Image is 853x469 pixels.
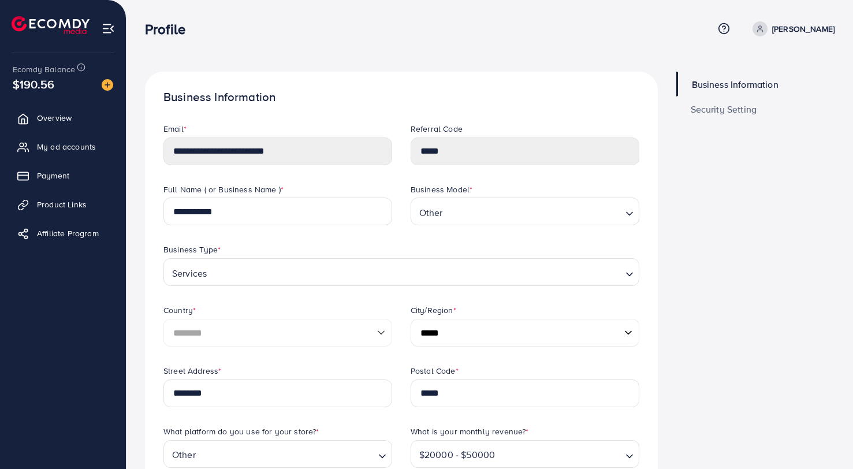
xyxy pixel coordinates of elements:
[13,76,54,92] span: $190.56
[102,79,113,91] img: image
[411,123,463,135] label: Referral Code
[692,80,778,89] span: Business Information
[748,21,835,36] a: [PERSON_NAME]
[170,265,209,282] span: Services
[102,22,115,35] img: menu
[37,199,87,210] span: Product Links
[199,446,374,464] input: Search for option
[417,204,445,221] span: Other
[411,426,529,437] label: What is your monthly revenue?
[13,64,75,75] span: Ecomdy Balance
[37,170,69,181] span: Payment
[411,198,639,225] div: Search for option
[411,304,456,316] label: City/Region
[163,304,196,316] label: Country
[163,365,221,377] label: Street Address
[411,440,639,468] div: Search for option
[37,228,99,239] span: Affiliate Program
[163,258,639,286] div: Search for option
[170,446,198,464] span: Other
[163,440,392,468] div: Search for option
[411,365,459,377] label: Postal Code
[446,203,621,221] input: Search for option
[9,164,117,187] a: Payment
[163,426,319,437] label: What platform do you use for your store?
[772,22,835,36] p: [PERSON_NAME]
[163,90,639,105] h1: Business Information
[9,106,117,129] a: Overview
[9,222,117,245] a: Affiliate Program
[411,184,472,195] label: Business Model
[210,264,620,282] input: Search for option
[163,184,284,195] label: Full Name ( or Business Name )
[37,141,96,152] span: My ad accounts
[417,446,497,464] span: $20000 - $50000
[9,135,117,158] a: My ad accounts
[804,417,844,460] iframe: Chat
[163,123,187,135] label: Email
[163,244,221,255] label: Business Type
[12,16,90,34] img: logo
[691,105,757,114] span: Security Setting
[145,21,195,38] h3: Profile
[498,446,620,464] input: Search for option
[37,112,72,124] span: Overview
[9,193,117,216] a: Product Links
